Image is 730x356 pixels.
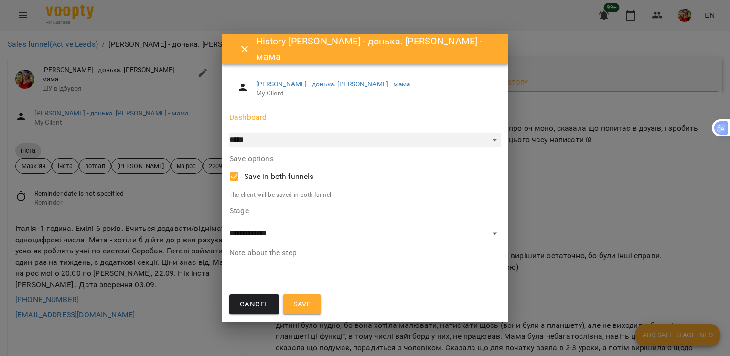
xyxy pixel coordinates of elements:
span: Save in both funnels [244,171,314,182]
span: My Client [256,89,493,98]
span: Save [293,298,311,311]
button: Close [233,38,256,61]
label: Stage [229,207,501,215]
label: Note about the step [229,249,501,257]
button: Cancel [229,294,279,314]
button: Save [283,294,322,314]
p: The client will be saved in both funnel [229,190,501,200]
label: Dashboard [229,114,501,121]
span: Cancel [240,298,268,311]
h6: History [PERSON_NAME] - донька. [PERSON_NAME] - мама [256,34,497,64]
label: Save options [229,155,501,163]
a: [PERSON_NAME] - донька. [PERSON_NAME] - мама [256,80,410,88]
